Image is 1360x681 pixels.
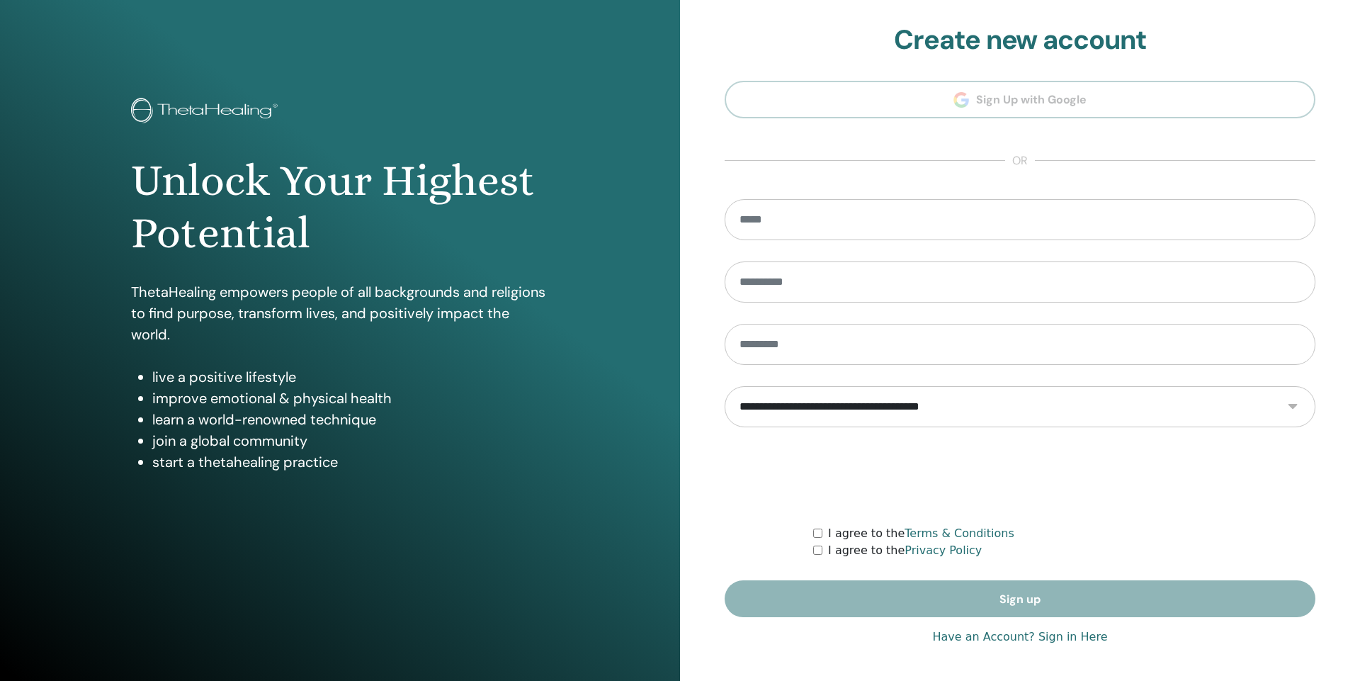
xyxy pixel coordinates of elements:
label: I agree to the [828,542,982,559]
li: learn a world-renowned technique [152,409,549,430]
li: improve emotional & physical health [152,388,549,409]
li: live a positive lifestyle [152,366,549,388]
p: ThetaHealing empowers people of all backgrounds and religions to find purpose, transform lives, a... [131,281,549,345]
h1: Unlock Your Highest Potential [131,154,549,260]
a: Have an Account? Sign in Here [932,629,1107,646]
li: join a global community [152,430,549,451]
label: I agree to the [828,525,1014,542]
h2: Create new account [725,24,1315,57]
a: Terms & Conditions [905,527,1014,540]
li: start a thetahealing practice [152,451,549,473]
a: Privacy Policy [905,544,982,557]
span: or [1005,152,1035,169]
iframe: reCAPTCHA [912,449,1128,504]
